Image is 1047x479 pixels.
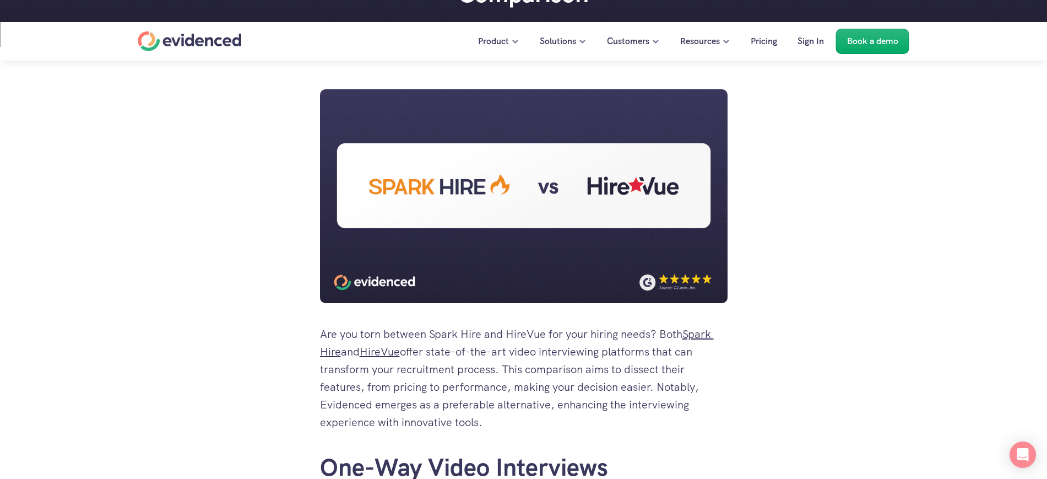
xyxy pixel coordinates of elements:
[320,327,714,359] a: Spark Hire
[847,34,898,49] p: Book a demo
[789,29,832,54] a: Sign In
[798,34,824,49] p: Sign In
[751,34,777,49] p: Pricing
[680,34,720,49] p: Resources
[540,34,576,49] p: Solutions
[320,89,728,303] img: Sparkhire Vs HireVue
[1010,442,1036,468] div: Open Intercom Messenger
[360,345,400,359] a: HireVue
[478,34,509,49] p: Product
[742,29,785,54] a: Pricing
[836,29,909,54] a: Book a demo
[320,325,728,431] p: Are you torn between Spark Hire and HireVue for your hiring needs? Both and offer state-of-the-ar...
[607,34,649,49] p: Customers
[138,31,242,51] a: Home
